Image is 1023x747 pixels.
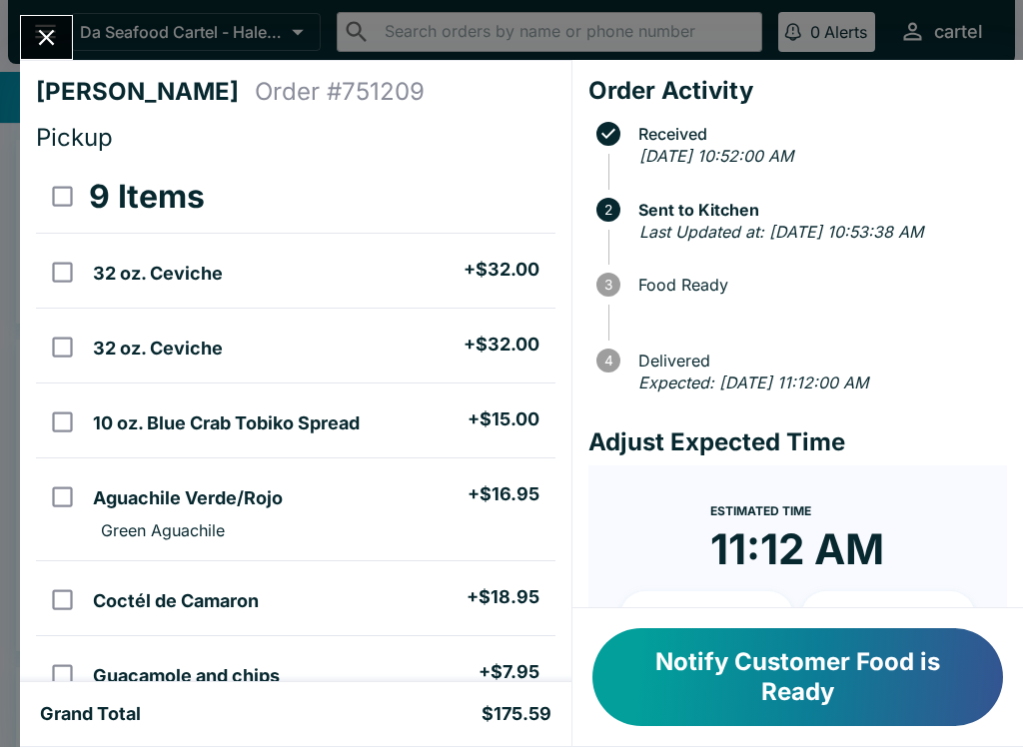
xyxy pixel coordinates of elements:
[93,262,223,286] h5: 32 oz. Ceviche
[482,702,551,726] h5: $175.59
[93,589,259,613] h5: Coctél de Camaron
[638,373,868,392] em: Expected: [DATE] 11:12:00 AM
[639,222,923,242] em: Last Updated at: [DATE] 10:53:38 AM
[21,16,72,59] button: Close
[604,202,612,218] text: 2
[40,702,141,726] h5: Grand Total
[639,146,793,166] em: [DATE] 10:52:00 AM
[588,427,1007,457] h4: Adjust Expected Time
[36,123,113,152] span: Pickup
[468,482,539,506] h5: + $16.95
[628,352,1007,370] span: Delivered
[255,77,425,107] h4: Order # 751209
[101,520,225,540] p: Green Aguachile
[588,76,1007,106] h4: Order Activity
[628,125,1007,143] span: Received
[467,585,539,609] h5: + $18.95
[801,591,975,641] button: + 20
[479,660,539,684] h5: + $7.95
[592,628,1003,726] button: Notify Customer Food is Ready
[710,503,811,518] span: Estimated Time
[628,276,1007,294] span: Food Ready
[620,591,794,641] button: + 10
[36,77,255,107] h4: [PERSON_NAME]
[93,486,283,510] h5: Aguachile Verde/Rojo
[604,277,612,293] text: 3
[628,201,1007,219] span: Sent to Kitchen
[89,177,205,217] h3: 9 Items
[468,407,539,431] h5: + $15.00
[93,411,360,435] h5: 10 oz. Blue Crab Tobiko Spread
[710,523,884,575] time: 11:12 AM
[464,258,539,282] h5: + $32.00
[603,353,612,369] text: 4
[464,333,539,357] h5: + $32.00
[93,337,223,361] h5: 32 oz. Ceviche
[93,664,280,688] h5: Guacamole and chips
